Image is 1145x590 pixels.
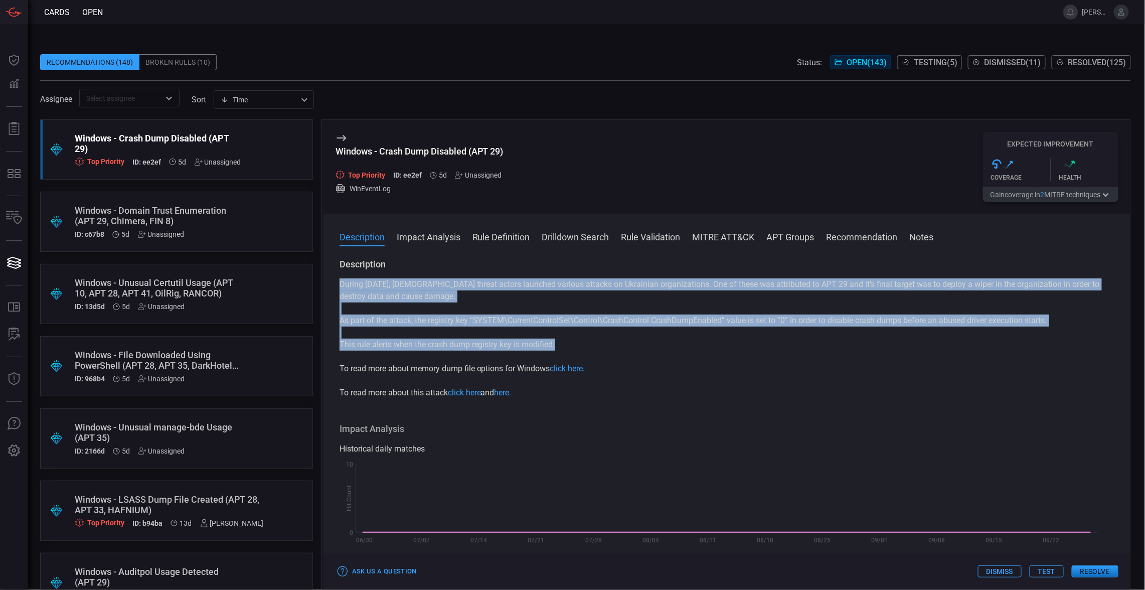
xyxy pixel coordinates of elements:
button: Reports [2,117,26,141]
button: Testing(5) [897,55,962,69]
h5: ID: c67b8 [75,230,104,238]
text: 08/04 [642,537,659,544]
div: Unassigned [138,447,185,455]
button: Notes [910,230,934,242]
span: Sep 21, 2025 6:17 AM [180,519,192,527]
text: 07/14 [470,537,487,544]
text: 09/22 [1043,537,1060,544]
button: Rule Definition [472,230,530,242]
a: here. [495,388,512,397]
span: Dismissed ( 11 ) [985,58,1041,67]
div: Windows - Unusual Certutil Usage (APT 10, APT 28, APT 41, OilRig, RANCOR) [75,277,240,299]
div: Unassigned [195,158,241,166]
button: Detections [2,72,26,96]
div: [PERSON_NAME] [200,519,264,527]
button: Rule Catalog [2,296,26,320]
div: Windows - Domain Trust Enumeration (APT 29, Chimera, FIN 8) [75,205,240,226]
span: Sep 30, 2025 4:33 AM [122,447,130,455]
button: APT Groups [767,230,814,242]
div: Unassigned [138,230,185,238]
text: 08/25 [814,537,831,544]
div: Unassigned [455,171,502,179]
span: Assignee [40,94,72,104]
text: Hit Count [346,485,353,511]
span: 2 [1041,191,1045,199]
div: Windows - Crash Dump Disabled (APT 29) [336,146,510,157]
text: 0 [350,529,353,536]
h5: ID: 13d5d [75,303,105,311]
button: Resolved(125) [1052,55,1131,69]
text: 09/15 [986,537,1002,544]
button: Drilldown Search [542,230,609,242]
p: To read more about this attack and [340,387,1114,399]
div: Windows - Auditpol Usage Detected (APT 29) [75,566,240,587]
p: To read more about memory dump file options for Windows [340,363,1114,375]
button: Ask Us A Question [2,412,26,436]
text: 10 [346,461,353,468]
span: [PERSON_NAME].[PERSON_NAME] [1082,8,1110,16]
p: This rule alerts when the crash dump registry key is modified. [340,339,1114,351]
span: Status: [797,58,822,67]
h5: ID: ee2ef [132,158,161,167]
text: 06/30 [356,537,373,544]
h5: ID: 2166d [75,447,105,455]
button: Description [340,230,385,242]
h5: ID: b94ba [132,519,162,528]
span: Sep 30, 2025 4:34 AM [439,171,447,179]
button: Open [162,91,176,105]
text: 09/08 [928,537,945,544]
text: 08/11 [700,537,716,544]
span: Cards [44,8,70,17]
div: Health [1059,174,1119,181]
button: Resolve [1072,565,1118,577]
a: click here. [550,364,585,373]
label: sort [192,95,206,104]
p: During [DATE], [DEMOGRAPHIC_DATA] threat actors launched various attacks on Ukrainian organizatio... [340,278,1114,303]
h5: ID: 968b4 [75,375,105,383]
h3: Impact Analysis [340,423,1114,435]
span: open [82,8,103,17]
button: Recommendation [827,230,898,242]
button: MITRE - Detection Posture [2,162,26,186]
text: 07/28 [585,537,602,544]
button: Impact Analysis [397,230,460,242]
div: Time [221,95,298,105]
div: Windows - File Downloaded Using PowerShell (APT 28, APT 35, DarkHotel, POLONIUM) [75,350,240,371]
span: Sep 30, 2025 4:33 AM [122,303,130,311]
div: Windows - Unusual manage-bde Usage (APT 35) [75,422,240,443]
div: Broken Rules (10) [139,54,217,70]
button: Rule Validation [621,230,681,242]
span: Testing ( 5 ) [914,58,957,67]
span: Sep 30, 2025 4:34 AM [179,158,187,166]
div: Top Priority [336,170,385,180]
text: 09/01 [871,537,888,544]
div: Recommendations (148) [40,54,139,70]
button: Inventory [2,206,26,230]
text: 07/21 [528,537,545,544]
button: ALERT ANALYSIS [2,323,26,347]
button: Threat Intelligence [2,367,26,391]
span: Sep 30, 2025 4:33 AM [122,230,130,238]
button: Ask Us a Question [336,564,419,579]
button: Open(143) [830,55,891,69]
div: WinEventLog [336,184,510,194]
div: Top Priority [75,157,124,167]
input: Select assignee [82,92,160,104]
button: Gaincoverage in2MITRE techniques [983,187,1118,202]
button: MITRE ATT&CK [693,230,755,242]
button: Test [1030,565,1064,577]
button: Dismissed(11) [968,55,1046,69]
p: As part of the attack, the registry key “SYSTEM\CurrentControlSet\Control\CrashControl CrashDumpE... [340,315,1114,327]
a: click here [448,388,481,397]
div: Unassigned [138,375,185,383]
div: Unassigned [138,303,185,311]
text: 08/18 [757,537,773,544]
span: Resolved ( 125 ) [1068,58,1126,67]
span: Open ( 143 ) [847,58,887,67]
button: Dashboard [2,48,26,72]
div: Windows - LSASS Dump File Created (APT 28, APT 33, HAFNIUM) [75,494,264,515]
div: Windows - Crash Dump Disabled (APT 29) [75,133,241,154]
button: Cards [2,251,26,275]
div: Top Priority [75,518,124,528]
h5: Expected Improvement [983,140,1118,148]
